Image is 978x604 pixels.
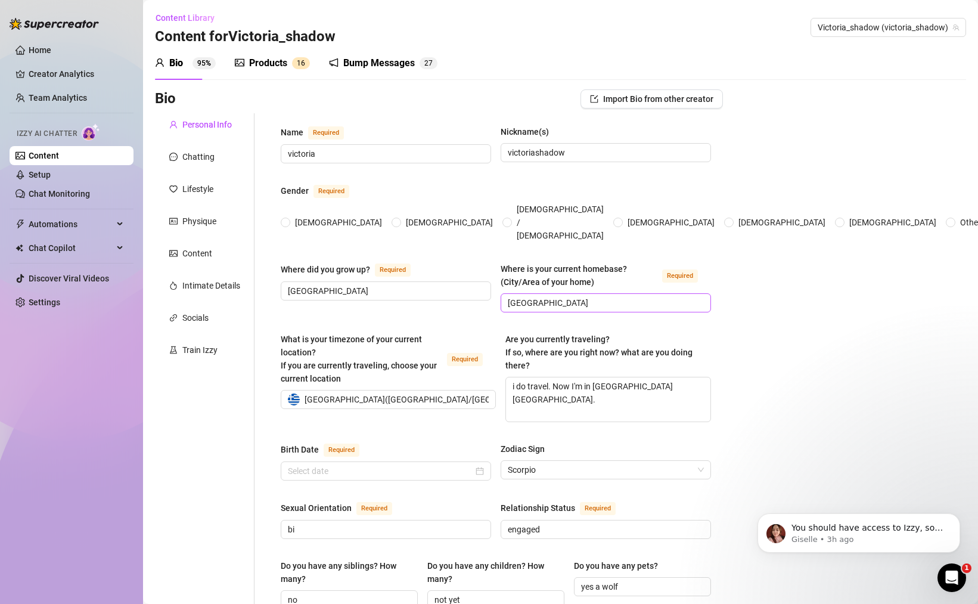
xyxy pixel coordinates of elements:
span: Izzy AI Chatter [17,128,77,140]
span: picture [169,249,178,258]
div: Name [281,126,303,139]
img: Chat Copilot [15,244,23,252]
span: Required [356,502,392,515]
span: notification [329,58,339,67]
span: Required [313,185,349,198]
img: AI Chatter [82,123,100,141]
label: Do you have any pets? [574,559,666,572]
sup: 95% [193,57,216,69]
span: Victoria_shadow (victoria_shadow) [818,18,959,36]
input: Name [288,147,482,160]
a: Chat Monitoring [29,189,90,199]
label: Gender [281,184,362,198]
span: What is your timezone of your current location? If you are currently traveling, choose your curre... [281,334,437,383]
label: Do you have any siblings? How many? [281,559,418,586]
sup: 16 [292,57,310,69]
label: Where is your current homebase? (City/Area of your home) [501,262,711,289]
a: Content [29,151,59,160]
div: Nickname(s) [501,125,549,138]
label: Nickname(s) [501,125,557,138]
span: team [952,24,960,31]
span: user [155,58,164,67]
div: Chatting [182,150,215,163]
input: Where did you grow up? [288,284,482,298]
a: Discover Viral Videos [29,274,109,283]
div: Sexual Orientation [281,501,352,515]
span: Scorpio [508,461,704,479]
label: Name [281,125,357,140]
span: Required [375,264,411,277]
span: picture [235,58,244,67]
span: Required [308,126,344,140]
div: Physique [182,215,216,228]
div: Gender [281,184,309,197]
label: Sexual Orientation [281,501,405,515]
div: Where did you grow up? [281,263,370,276]
iframe: Intercom live chat [937,563,966,592]
span: Automations [29,215,113,234]
textarea: i do travel. Now I'm in [GEOGRAPHIC_DATA] [GEOGRAPHIC_DATA]. [506,377,710,422]
span: import [590,95,598,103]
h3: Content for Victoria_shadow [155,27,336,47]
iframe: Intercom notifications message [740,488,978,572]
a: Creator Analytics [29,64,124,83]
span: Import Bio from other creator [603,94,713,104]
div: Socials [182,311,209,324]
div: Do you have any pets? [574,559,658,572]
span: message [169,153,178,161]
label: Where did you grow up? [281,262,424,277]
span: [DEMOGRAPHIC_DATA] / [DEMOGRAPHIC_DATA] [512,203,608,242]
input: Where is your current homebase? (City/Area of your home) [508,296,701,309]
span: [DEMOGRAPHIC_DATA] [845,216,941,229]
div: Bump Messages [343,56,415,70]
h3: Bio [155,89,176,109]
button: Import Bio from other creator [580,89,723,109]
span: experiment [169,346,178,354]
span: Required [447,353,483,366]
span: fire [169,281,178,290]
input: Relationship Status [508,523,701,536]
span: 1 [297,59,301,67]
span: Required [580,502,616,515]
span: heart [169,185,178,193]
a: Home [29,45,51,55]
a: Settings [29,298,60,307]
span: Are you currently traveling? If so, where are you right now? what are you doing there? [505,334,693,370]
div: Products [249,56,287,70]
sup: 27 [420,57,437,69]
span: 1 [962,563,971,573]
span: Required [662,270,698,283]
span: link [169,314,178,322]
input: Do you have any pets? [581,580,701,593]
span: Chat Copilot [29,238,113,258]
div: Intimate Details [182,279,240,292]
span: 2 [424,59,429,67]
div: Content [182,247,212,260]
div: Personal Info [182,118,232,131]
span: thunderbolt [15,219,25,229]
label: Birth Date [281,442,372,457]
a: Setup [29,170,51,179]
span: [DEMOGRAPHIC_DATA] [401,216,498,229]
label: Zodiac Sign [501,442,553,456]
div: Birth Date [281,443,319,456]
span: [DEMOGRAPHIC_DATA] [734,216,830,229]
span: Content Library [156,13,215,23]
span: [GEOGRAPHIC_DATA] ( [GEOGRAPHIC_DATA]/[GEOGRAPHIC_DATA] ) [305,391,555,408]
div: Where is your current homebase? (City/Area of your home) [501,262,657,289]
input: Birth Date [288,464,473,478]
span: Required [324,444,359,457]
div: Bio [169,56,183,70]
div: Train Izzy [182,343,218,357]
img: logo-BBDzfeDw.svg [10,18,99,30]
div: Do you have any children? How many? [427,559,556,586]
button: Content Library [155,8,224,27]
span: [DEMOGRAPHIC_DATA] [290,216,387,229]
label: Relationship Status [501,501,629,515]
span: idcard [169,217,178,225]
label: Do you have any children? How many? [427,559,564,586]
